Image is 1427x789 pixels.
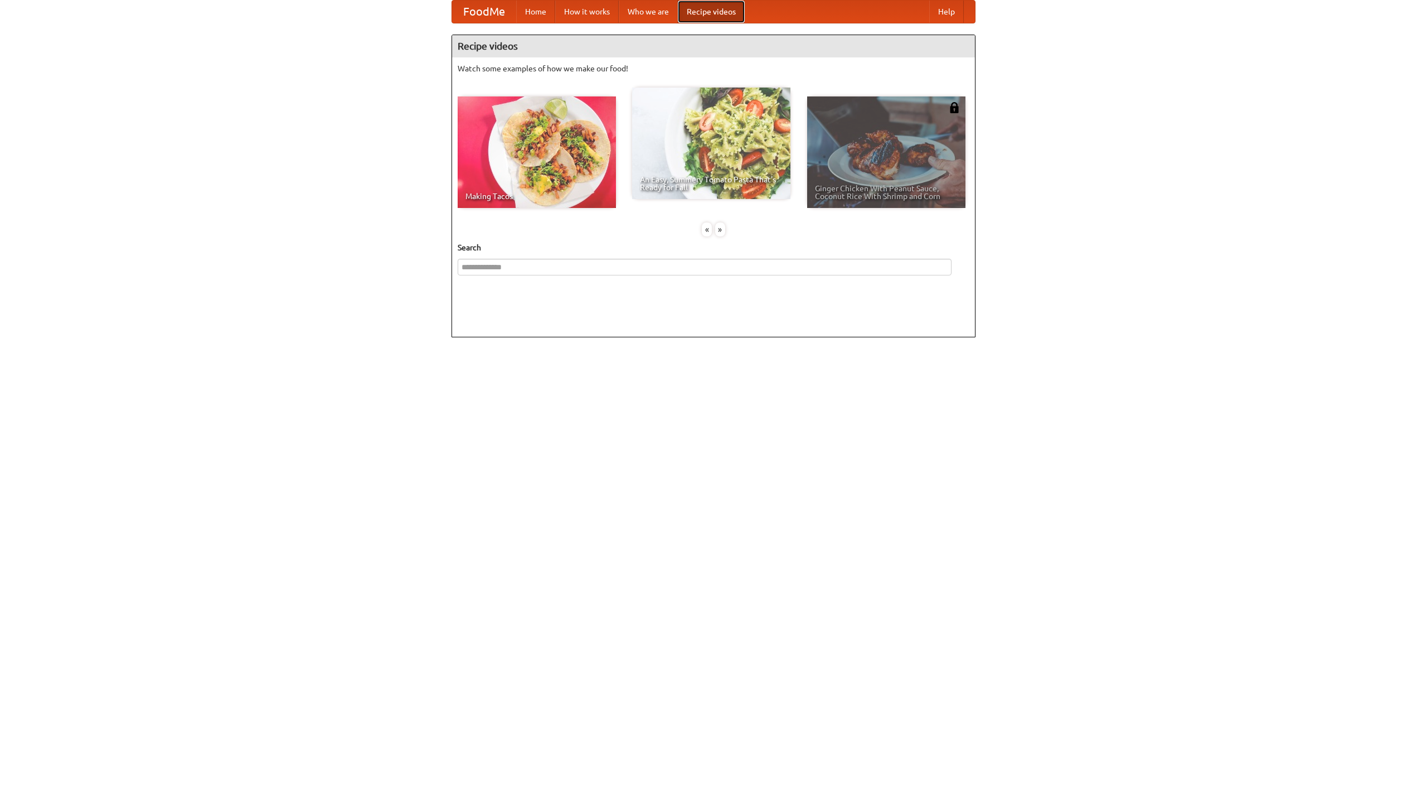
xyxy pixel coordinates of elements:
h4: Recipe videos [452,35,975,57]
span: An Easy, Summery Tomato Pasta That's Ready for Fall [640,176,783,191]
a: Who we are [619,1,678,23]
a: Making Tacos [458,96,616,208]
a: An Easy, Summery Tomato Pasta That's Ready for Fall [632,88,790,199]
div: » [715,222,725,236]
a: Recipe videos [678,1,745,23]
div: « [702,222,712,236]
a: FoodMe [452,1,516,23]
a: Help [929,1,964,23]
img: 483408.png [949,102,960,113]
a: How it works [555,1,619,23]
a: Home [516,1,555,23]
h5: Search [458,242,969,253]
span: Making Tacos [465,192,608,200]
p: Watch some examples of how we make our food! [458,63,969,74]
